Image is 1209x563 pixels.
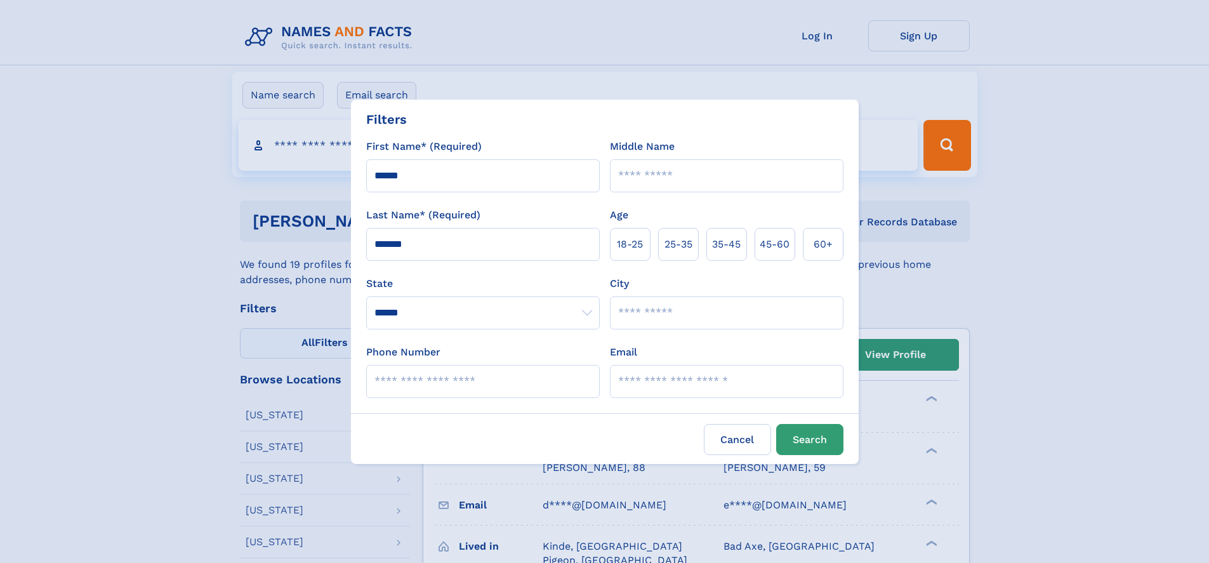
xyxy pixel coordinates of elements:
span: 25‑35 [664,237,692,252]
label: Last Name* (Required) [366,208,480,223]
span: 60+ [814,237,833,252]
label: State [366,276,600,291]
label: Age [610,208,628,223]
label: Email [610,345,637,360]
div: Filters [366,110,407,129]
label: Phone Number [366,345,440,360]
span: 35‑45 [712,237,741,252]
label: City [610,276,629,291]
label: First Name* (Required) [366,139,482,154]
label: Middle Name [610,139,675,154]
span: 45‑60 [760,237,789,252]
label: Cancel [704,424,771,455]
button: Search [776,424,843,455]
span: 18‑25 [617,237,643,252]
